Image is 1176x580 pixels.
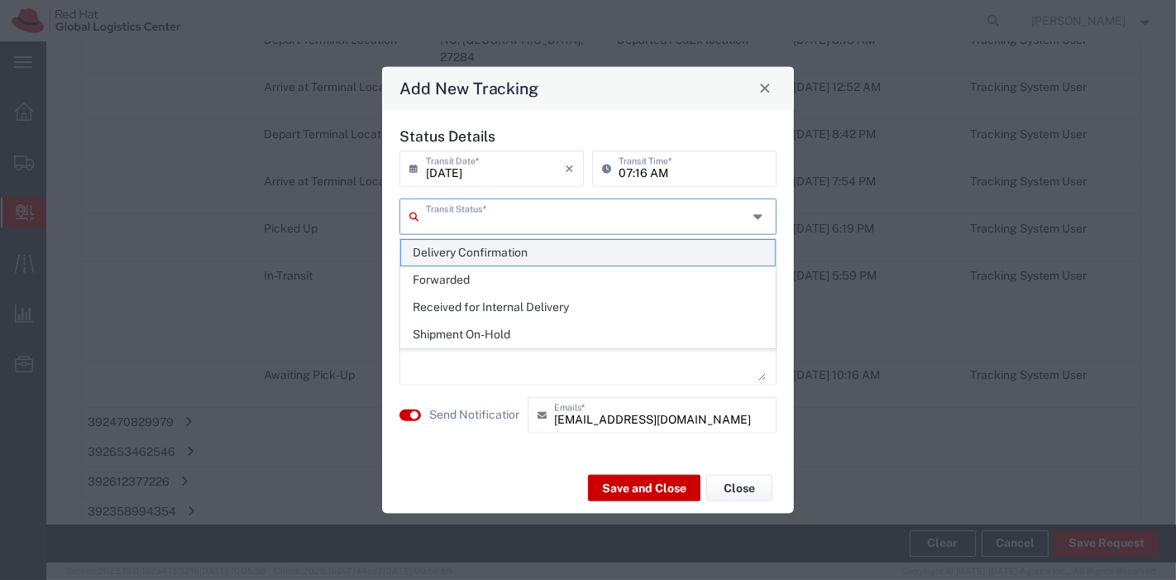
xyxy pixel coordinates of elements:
span: Delivery Confirmation [401,240,776,266]
span: Forwarded [401,267,776,293]
button: Close [753,76,777,99]
span: Shipment On-Hold [401,322,776,348]
button: Close [706,475,772,501]
agx-label: Send Notification [429,406,519,424]
span: Received for Internal Delivery [401,295,776,320]
label: Send Notification [429,406,522,424]
h4: Add New Tracking [399,76,539,100]
button: Save and Close [588,475,700,501]
h5: Status Details [399,127,777,144]
i: × [565,155,574,181]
